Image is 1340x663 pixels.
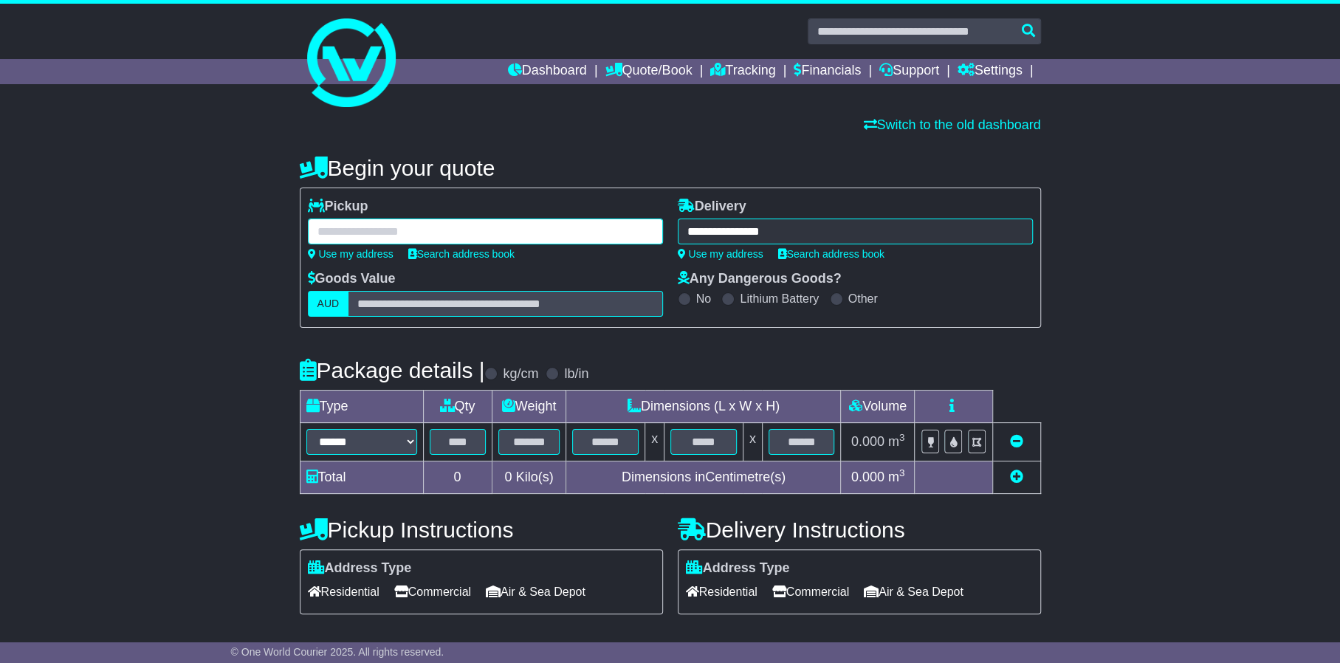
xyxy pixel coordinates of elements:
span: Air & Sea Depot [864,580,963,603]
sup: 3 [899,432,905,443]
a: Search address book [408,248,515,260]
span: 0.000 [851,470,884,484]
span: Residential [686,580,757,603]
span: m [888,434,905,449]
label: No [696,292,711,306]
td: Kilo(s) [492,461,566,494]
label: Other [848,292,878,306]
label: Any Dangerous Goods? [678,271,842,287]
a: Support [879,59,939,84]
label: AUD [308,291,349,317]
label: lb/in [564,366,588,382]
span: © One World Courier 2025. All rights reserved. [231,646,444,658]
a: Search address book [778,248,884,260]
h4: Begin your quote [300,156,1041,180]
a: Remove this item [1010,434,1023,449]
span: m [888,470,905,484]
h4: Package details | [300,358,485,382]
label: Delivery [678,199,746,215]
td: Total [300,461,423,494]
label: Goods Value [308,271,396,287]
label: Address Type [308,560,412,577]
td: Volume [841,391,915,423]
td: Qty [423,391,492,423]
a: Use my address [308,248,394,260]
a: Financials [794,59,861,84]
h4: Delivery Instructions [678,518,1041,542]
label: Address Type [686,560,790,577]
a: Settings [958,59,1023,84]
td: Weight [492,391,566,423]
label: Lithium Battery [740,292,819,306]
span: Commercial [772,580,849,603]
td: 0 [423,461,492,494]
td: Dimensions in Centimetre(s) [566,461,841,494]
td: Type [300,391,423,423]
span: Air & Sea Depot [486,580,585,603]
td: Dimensions (L x W x H) [566,391,841,423]
span: Commercial [394,580,471,603]
a: Use my address [678,248,763,260]
span: 0.000 [851,434,884,449]
a: Switch to the old dashboard [863,117,1040,132]
sup: 3 [899,467,905,478]
td: x [743,423,762,461]
h4: Pickup Instructions [300,518,663,542]
a: Quote/Book [605,59,692,84]
td: x [645,423,664,461]
span: Residential [308,580,379,603]
a: Tracking [710,59,775,84]
label: Pickup [308,199,368,215]
label: kg/cm [503,366,538,382]
a: Add new item [1010,470,1023,484]
span: 0 [504,470,512,484]
a: Dashboard [508,59,587,84]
